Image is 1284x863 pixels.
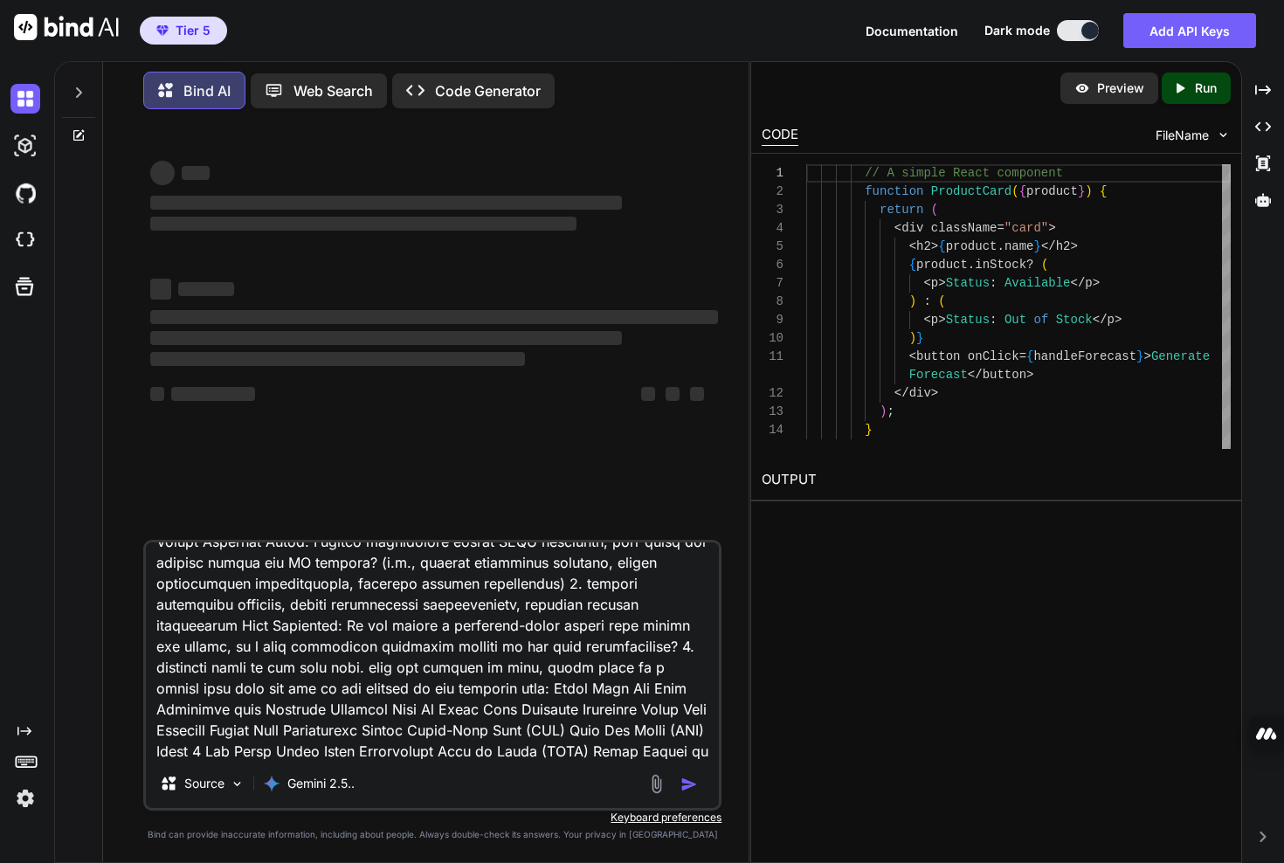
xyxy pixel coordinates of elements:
[866,22,958,40] button: Documentation
[762,403,784,421] div: 13
[894,386,909,400] span: </
[931,276,938,290] span: p
[1108,313,1115,327] span: p
[938,294,945,308] span: (
[1004,221,1048,235] span: "card"
[968,258,975,272] span: .
[1004,239,1034,253] span: name
[1156,127,1209,144] span: FileName
[762,421,784,439] div: 14
[909,349,916,363] span: <
[1011,184,1018,198] span: (
[1216,128,1231,142] img: chevron down
[1026,349,1033,363] span: {
[183,80,231,101] p: Bind AI
[1026,258,1033,272] span: ?
[1093,276,1100,290] span: >
[150,331,622,345] span: ‌
[690,387,704,401] span: ‌
[143,828,721,841] p: Bind can provide inaccurate information, including about people. Always double-check its answers....
[1078,184,1085,198] span: }
[1026,184,1078,198] span: product
[762,256,784,274] div: 6
[762,183,784,201] div: 2
[916,331,923,345] span: }
[1071,239,1078,253] span: >
[10,178,40,208] img: githubDark
[1097,79,1144,97] p: Preview
[880,404,887,418] span: )
[1056,313,1093,327] span: Stock
[865,184,923,198] span: function
[182,166,210,180] span: ‌
[1195,79,1217,97] p: Run
[923,276,930,290] span: <
[901,221,997,235] span: div className
[1034,239,1041,253] span: }
[909,386,931,400] span: div
[1033,349,1136,363] span: handleForecast
[150,196,622,210] span: ‌
[1074,80,1090,96] img: preview
[916,239,931,253] span: h2
[762,125,798,146] div: CODE
[997,221,1004,235] span: =
[1085,276,1092,290] span: p
[156,25,169,36] img: premium
[1048,221,1055,235] span: >
[1071,276,1086,290] span: </
[880,203,923,217] span: return
[230,777,245,791] img: Pick Models
[938,239,945,253] span: {
[287,775,355,792] p: Gemini 2.5..
[762,348,784,366] div: 11
[150,387,164,401] span: ‌
[946,313,990,327] span: Status
[1085,184,1092,198] span: )
[641,387,655,401] span: ‌
[1136,349,1143,363] span: }
[762,164,784,183] div: 1
[762,293,784,311] div: 8
[762,329,784,348] div: 10
[938,276,945,290] span: >
[293,80,373,101] p: Web Search
[680,776,698,793] img: icon
[865,423,872,437] span: }
[762,201,784,219] div: 3
[10,784,40,813] img: settings
[666,387,680,401] span: ‌
[150,217,576,231] span: ‌
[178,282,234,296] span: ‌
[1093,313,1108,327] span: </
[984,22,1050,39] span: Dark mode
[931,184,1011,198] span: ProductCard
[762,238,784,256] div: 5
[762,311,784,329] div: 9
[1034,313,1049,327] span: of
[931,386,938,400] span: >
[975,258,1026,272] span: inStock
[150,310,718,324] span: ‌
[916,349,1019,363] span: button onClick
[946,276,990,290] span: Status
[176,22,211,39] span: Tier 5
[997,239,1004,253] span: .
[143,811,721,825] p: Keyboard preferences
[865,166,1063,180] span: // A simple React component
[646,774,666,794] img: attachment
[968,368,983,382] span: </
[990,276,997,290] span: :
[14,14,119,40] img: Bind AI
[923,313,930,327] span: <
[1115,313,1122,327] span: >
[10,84,40,114] img: darkChat
[931,313,938,327] span: p
[435,80,541,101] p: Code Generator
[1041,258,1048,272] span: (
[931,203,938,217] span: (
[1019,184,1026,198] span: {
[916,258,968,272] span: product
[909,368,968,382] span: Forecast
[762,384,784,403] div: 12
